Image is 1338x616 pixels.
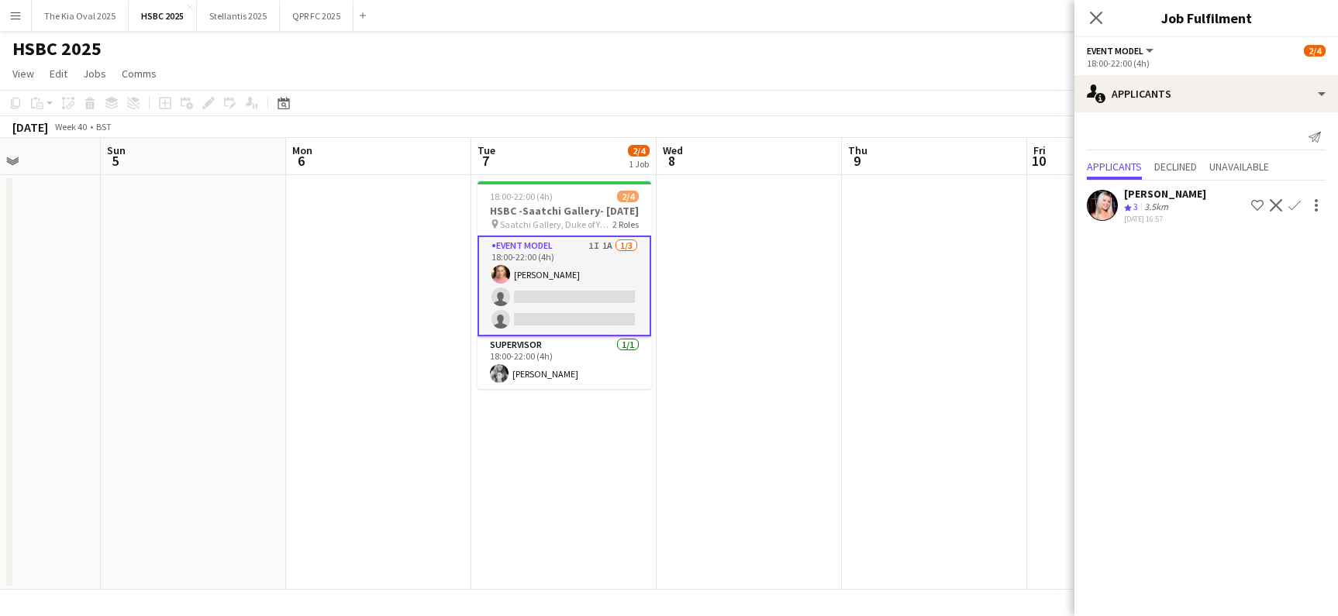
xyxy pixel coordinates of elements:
button: QPR FC 2025 [280,1,353,31]
span: 8 [660,152,683,170]
app-card-role: Supervisor1/118:00-22:00 (4h)[PERSON_NAME] [478,336,651,389]
div: 3.5km [1141,201,1171,214]
a: Comms [116,64,163,84]
span: Sun [107,143,126,157]
app-job-card: 18:00-22:00 (4h)2/4HSBC -Saatchi Gallery- [DATE] Saatchi Gallery, Duke of York's HQ, [STREET_ADDR... [478,181,651,389]
span: Unavailable [1209,161,1269,172]
span: 2/4 [617,191,639,202]
div: 1 Job [629,158,649,170]
a: View [6,64,40,84]
h3: Job Fulfilment [1074,8,1338,28]
div: [DATE] [12,119,48,135]
span: 3 [1133,201,1138,212]
h1: HSBC 2025 [12,37,102,60]
span: 7 [475,152,495,170]
span: 9 [846,152,867,170]
h3: HSBC -Saatchi Gallery- [DATE] [478,204,651,218]
button: HSBC 2025 [129,1,197,31]
span: Declined [1154,161,1197,172]
span: View [12,67,34,81]
div: [DATE] 16:57 [1124,214,1206,224]
button: The Kia Oval 2025 [32,1,129,31]
div: BST [96,121,112,132]
span: Thu [848,143,867,157]
div: 18:00-22:00 (4h) [1087,57,1326,69]
button: Stellantis 2025 [197,1,280,31]
a: Jobs [77,64,112,84]
button: Event Model [1087,45,1156,57]
span: 6 [290,152,312,170]
span: Fri [1033,143,1046,157]
span: 2 Roles [612,219,639,230]
span: 10 [1031,152,1046,170]
span: Saatchi Gallery, Duke of York's HQ, [STREET_ADDRESS] [500,219,612,230]
div: [PERSON_NAME] [1124,187,1206,201]
span: Applicants [1087,161,1142,172]
span: Event Model [1087,45,1143,57]
span: Tue [478,143,495,157]
div: Applicants [1074,75,1338,112]
span: 2/4 [1304,45,1326,57]
span: Week 40 [51,121,90,132]
app-card-role: Event Model1I1A1/318:00-22:00 (4h)[PERSON_NAME] [478,236,651,336]
span: Jobs [83,67,106,81]
span: Edit [50,67,67,81]
span: 18:00-22:00 (4h) [490,191,553,202]
span: Comms [122,67,157,81]
span: Mon [292,143,312,157]
span: 5 [105,152,126,170]
a: Edit [43,64,74,84]
span: Wed [663,143,683,157]
span: 2/4 [628,145,650,157]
